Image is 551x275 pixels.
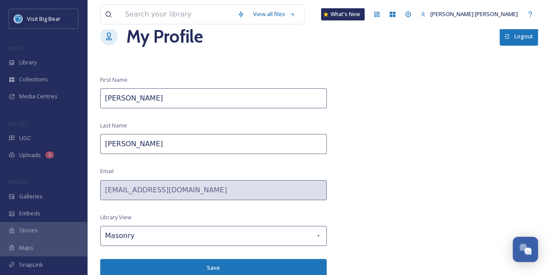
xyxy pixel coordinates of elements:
img: MemLogo_VBB_Primary_LOGO%20Badge%20%281%29%20%28Converted%29.png [14,14,23,23]
span: MEDIA [9,45,24,51]
span: UGC [19,134,31,142]
a: View all files [249,6,300,23]
button: Logout [500,27,538,45]
span: Library View [100,213,132,221]
span: Email [100,167,114,175]
span: Visit Big Bear [27,15,61,23]
span: SnapLink [19,261,43,269]
span: [PERSON_NAME] [PERSON_NAME] [430,10,518,18]
a: [PERSON_NAME] [PERSON_NAME] [416,6,522,23]
span: Last Name [100,121,127,130]
span: First Name [100,76,128,84]
span: Embeds [19,209,41,218]
span: Media Centres [19,92,57,101]
div: 1 [45,151,54,158]
div: Masonry [100,226,327,246]
button: Open Chat [513,237,538,262]
input: Last [100,134,327,154]
span: Collections [19,75,48,84]
input: Search your library [121,5,233,24]
span: Uploads [19,151,41,159]
input: First [100,88,327,108]
a: What's New [321,8,365,20]
span: WIDGETS [9,179,29,185]
span: Maps [19,244,34,252]
h1: My Profile [126,23,203,50]
span: Stories [19,226,38,235]
span: Galleries [19,192,43,201]
span: COLLECT [9,121,27,127]
span: Library [19,58,37,67]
